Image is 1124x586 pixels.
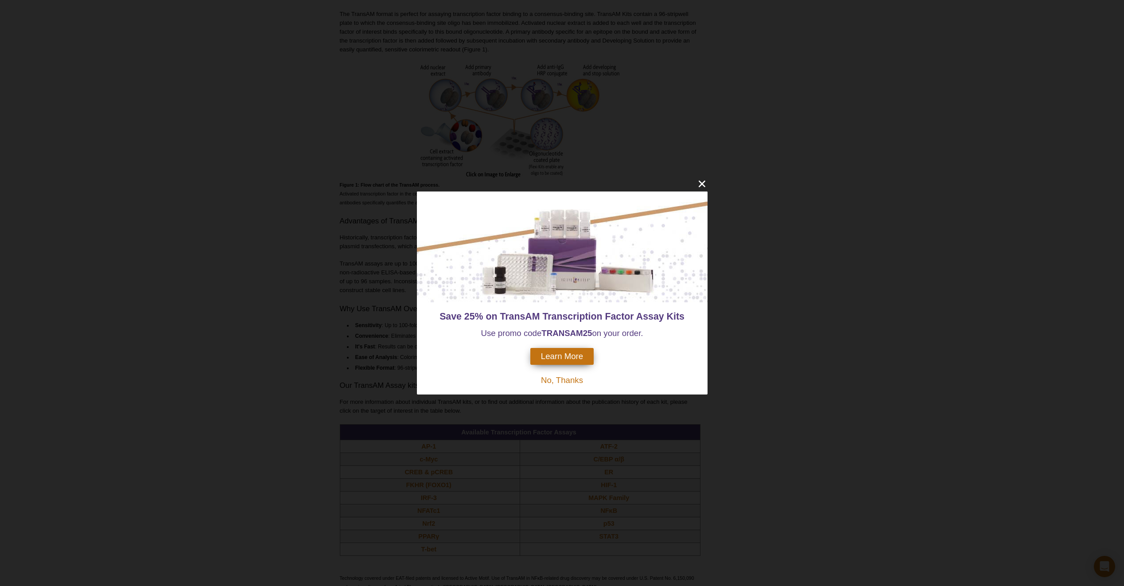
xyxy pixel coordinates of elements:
[541,328,583,338] strong: TRANSAM
[541,375,583,385] span: No, Thanks
[541,352,583,361] span: Learn More
[583,328,592,338] strong: 25
[481,328,643,338] span: Use promo code on your order.
[439,311,685,322] span: Save 25% on TransAM Transcription Factor Assay Kits
[696,178,708,189] button: close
